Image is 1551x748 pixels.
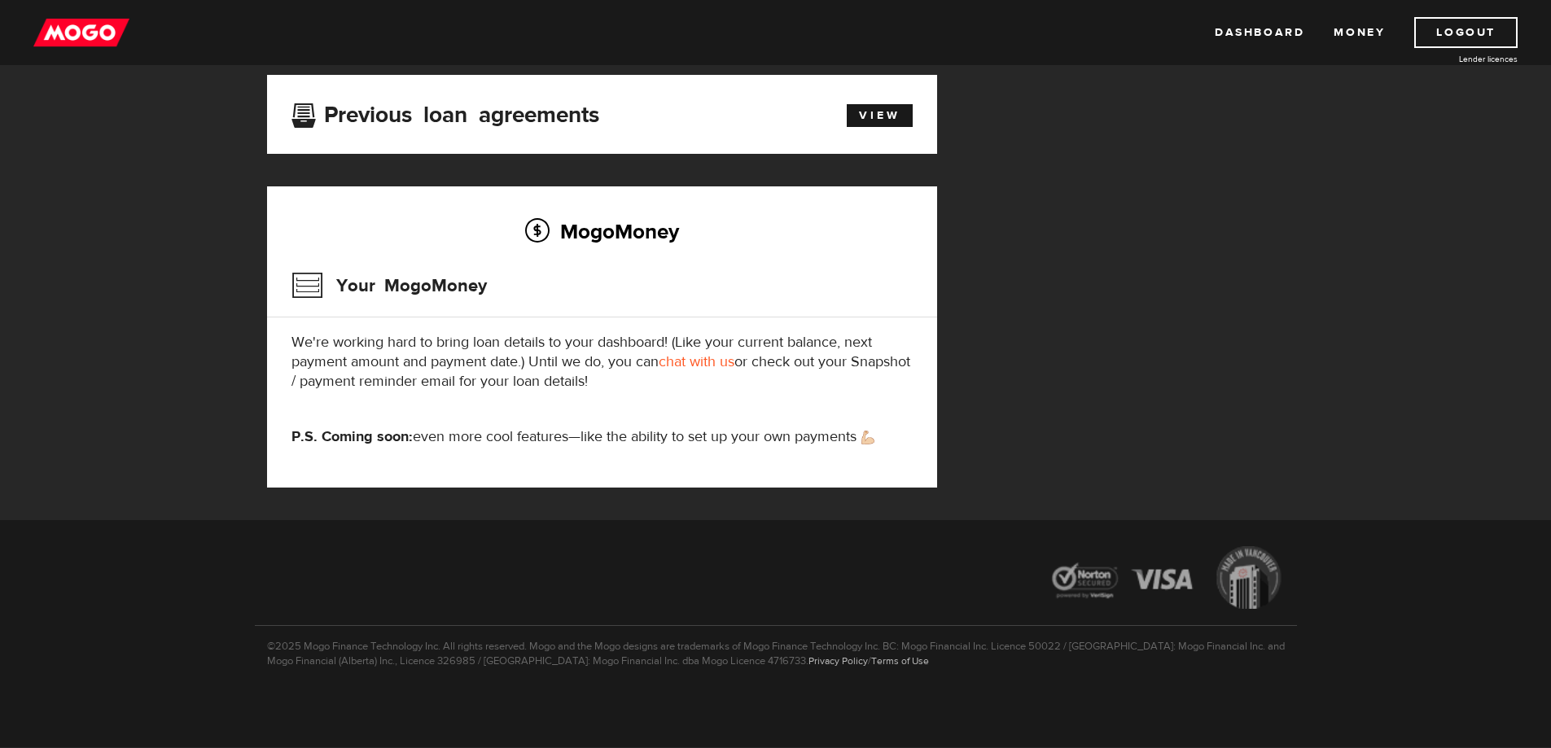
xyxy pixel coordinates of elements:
a: Dashboard [1215,17,1304,48]
a: View [847,104,913,127]
h3: Your MogoMoney [291,265,487,307]
img: mogo_logo-11ee424be714fa7cbb0f0f49df9e16ec.png [33,17,129,48]
a: Terms of Use [871,654,929,667]
strong: P.S. Coming soon: [291,427,413,446]
img: strong arm emoji [861,431,874,444]
a: Logout [1414,17,1518,48]
p: even more cool features—like the ability to set up your own payments [291,427,913,447]
a: Money [1334,17,1385,48]
a: Lender licences [1395,53,1518,65]
p: We're working hard to bring loan details to your dashboard! (Like your current balance, next paym... [291,333,913,391]
h2: MogoMoney [291,214,913,248]
img: legal-icons-92a2ffecb4d32d839781d1b4e4802d7b.png [1036,534,1297,626]
a: chat with us [659,352,734,371]
a: Privacy Policy [808,654,868,667]
h3: Previous loan agreements [291,102,599,123]
p: ©2025 Mogo Finance Technology Inc. All rights reserved. Mogo and the Mogo designs are trademarks ... [255,625,1297,668]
